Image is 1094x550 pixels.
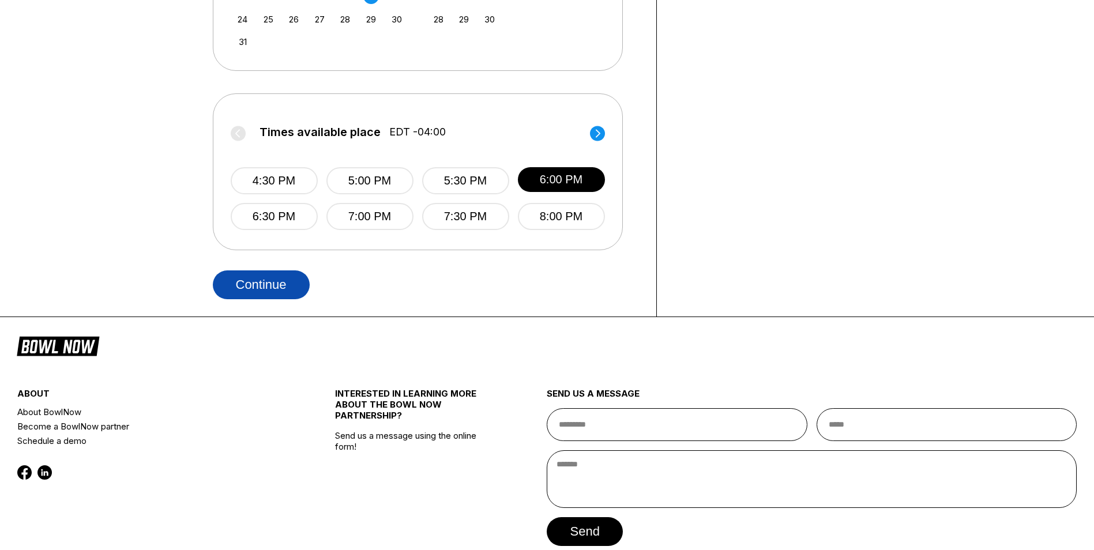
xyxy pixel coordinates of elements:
div: Choose Monday, August 25th, 2025 [261,12,276,27]
button: send [547,517,622,546]
div: Choose Thursday, August 28th, 2025 [337,12,353,27]
button: 5:00 PM [326,167,413,194]
div: Choose Wednesday, August 27th, 2025 [312,12,328,27]
button: 7:30 PM [422,203,509,230]
button: Continue [213,270,310,299]
div: Choose Saturday, August 30th, 2025 [389,12,404,27]
div: Choose Friday, August 29th, 2025 [363,12,379,27]
a: Schedule a demo [17,434,282,448]
button: 8:00 PM [518,203,605,230]
div: about [17,388,282,405]
div: Choose Tuesday, September 30th, 2025 [482,12,498,27]
div: Choose Sunday, August 31st, 2025 [235,34,250,50]
div: INTERESTED IN LEARNING MORE ABOUT THE BOWL NOW PARTNERSHIP? [335,388,494,430]
div: Choose Monday, September 29th, 2025 [456,12,472,27]
div: Choose Sunday, August 24th, 2025 [235,12,250,27]
button: 7:00 PM [326,203,413,230]
span: Times available place [260,126,381,138]
div: Choose Sunday, September 28th, 2025 [431,12,446,27]
div: Choose Tuesday, August 26th, 2025 [286,12,302,27]
button: 4:30 PM [231,167,318,194]
a: Become a BowlNow partner [17,419,282,434]
span: EDT -04:00 [389,126,446,138]
button: 6:00 PM [518,167,605,192]
button: 5:30 PM [422,167,509,194]
a: About BowlNow [17,405,282,419]
div: send us a message [547,388,1077,408]
button: 6:30 PM [231,203,318,230]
